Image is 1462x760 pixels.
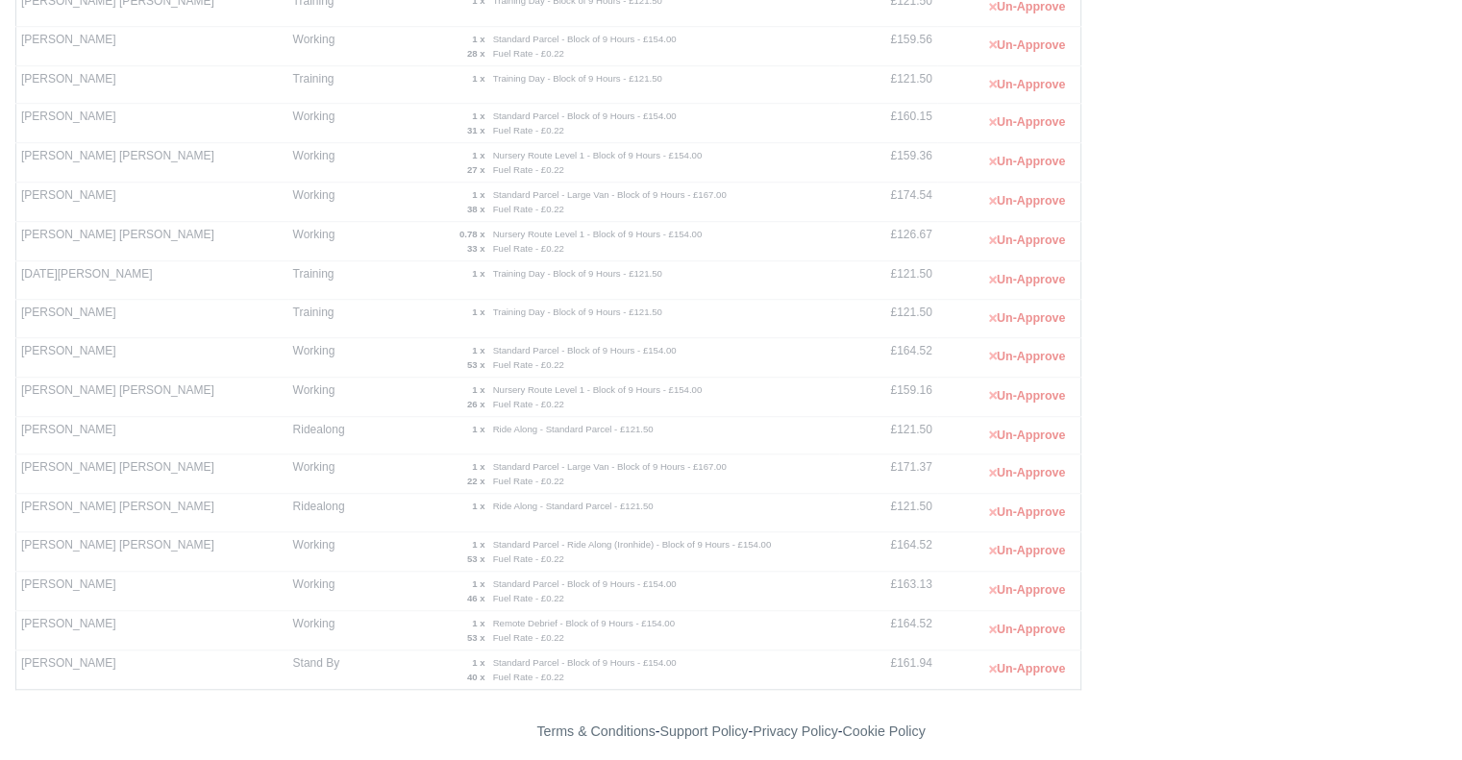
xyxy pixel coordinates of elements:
strong: 1 x [472,268,484,279]
strong: 27 x [467,164,485,175]
strong: 1 x [472,150,484,160]
a: Support Policy [660,723,749,739]
td: Working [288,337,371,377]
td: [PERSON_NAME] [16,611,288,650]
small: Fuel Rate - £0.22 [493,164,564,175]
td: [PERSON_NAME] [PERSON_NAME] [16,454,288,494]
td: £159.36 [839,143,937,183]
small: Standard Parcel - Block of 9 Hours - £154.00 [493,578,677,589]
strong: 0.78 x [459,229,485,239]
small: Nursery Route Level 1 - Block of 9 Hours - £154.00 [493,229,703,239]
button: Un-Approve [979,537,1076,565]
small: Ride Along - Standard Parcel - £121.50 [493,501,654,511]
td: £126.67 [839,222,937,261]
button: Un-Approve [979,343,1076,371]
small: Standard Parcel - Block of 9 Hours - £154.00 [493,657,677,668]
small: Ride Along - Standard Parcel - £121.50 [493,424,654,434]
strong: 1 x [472,657,484,668]
td: £121.50 [839,65,937,104]
td: £121.50 [839,494,937,532]
strong: 1 x [472,424,484,434]
strong: 1 x [472,384,484,395]
td: [PERSON_NAME] [16,104,288,143]
strong: 31 x [467,125,485,135]
small: Remote Debrief - Block of 9 Hours - £154.00 [493,618,675,628]
td: [PERSON_NAME] [16,183,288,222]
strong: 1 x [472,189,484,200]
button: Un-Approve [979,148,1076,176]
a: Cookie Policy [842,723,925,739]
button: Un-Approve [979,187,1076,215]
td: Working [288,222,371,261]
small: Nursery Route Level 1 - Block of 9 Hours - £154.00 [493,150,703,160]
button: Un-Approve [979,109,1076,136]
strong: 1 x [472,306,484,317]
button: Un-Approve [979,71,1076,99]
td: Working [288,377,371,416]
small: Fuel Rate - £0.22 [493,204,564,214]
button: Un-Approve [979,32,1076,60]
td: £121.50 [839,261,937,300]
strong: 1 x [472,539,484,550]
strong: 33 x [467,243,485,254]
small: Fuel Rate - £0.22 [493,48,564,59]
button: Un-Approve [979,655,1076,683]
strong: 1 x [472,110,484,121]
small: Standard Parcel - Large Van - Block of 9 Hours - £167.00 [493,461,727,472]
td: £163.13 [839,572,937,611]
button: Un-Approve [979,459,1076,487]
strong: 1 x [472,578,484,589]
td: Ridealong [288,494,371,532]
strong: 1 x [472,501,484,511]
td: Working [288,454,371,494]
strong: 38 x [467,204,485,214]
td: Ridealong [288,416,371,454]
small: Training Day - Block of 9 Hours - £121.50 [493,306,662,317]
td: £161.94 [839,650,937,690]
strong: 53 x [467,632,485,643]
strong: 1 x [472,345,484,355]
strong: 53 x [467,553,485,564]
small: Fuel Rate - £0.22 [493,243,564,254]
small: Fuel Rate - £0.22 [493,476,564,486]
small: Fuel Rate - £0.22 [493,593,564,603]
small: Fuel Rate - £0.22 [493,359,564,370]
td: [PERSON_NAME] [PERSON_NAME] [16,532,288,572]
small: Standard Parcel - Ride Along (Ironhide) - Block of 9 Hours - £154.00 [493,539,772,550]
td: £164.52 [839,611,937,650]
td: Training [288,300,371,338]
td: Working [288,532,371,572]
small: Fuel Rate - £0.22 [493,125,564,135]
td: [PERSON_NAME] [PERSON_NAME] [16,143,288,183]
td: £164.52 [839,532,937,572]
strong: 28 x [467,48,485,59]
div: - - - [184,721,1279,743]
strong: 22 x [467,476,485,486]
small: Fuel Rate - £0.22 [493,632,564,643]
strong: 46 x [467,593,485,603]
td: Stand By [288,650,371,690]
td: [DATE][PERSON_NAME] [16,261,288,300]
a: Privacy Policy [753,723,838,739]
a: Terms & Conditions [536,723,655,739]
strong: 1 x [472,73,484,84]
button: Un-Approve [979,499,1076,527]
td: £174.54 [839,183,937,222]
td: £159.56 [839,26,937,65]
td: [PERSON_NAME] [16,65,288,104]
button: Un-Approve [979,227,1076,255]
td: Working [288,611,371,650]
iframe: Chat Widget [1366,668,1462,760]
button: Un-Approve [979,422,1076,450]
button: Un-Approve [979,305,1076,332]
small: Fuel Rate - £0.22 [493,672,564,682]
strong: 53 x [467,359,485,370]
td: £121.50 [839,416,937,454]
small: Training Day - Block of 9 Hours - £121.50 [493,268,662,279]
td: Working [288,183,371,222]
strong: 40 x [467,672,485,682]
small: Fuel Rate - £0.22 [493,553,564,564]
strong: 26 x [467,399,485,409]
td: Training [288,65,371,104]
